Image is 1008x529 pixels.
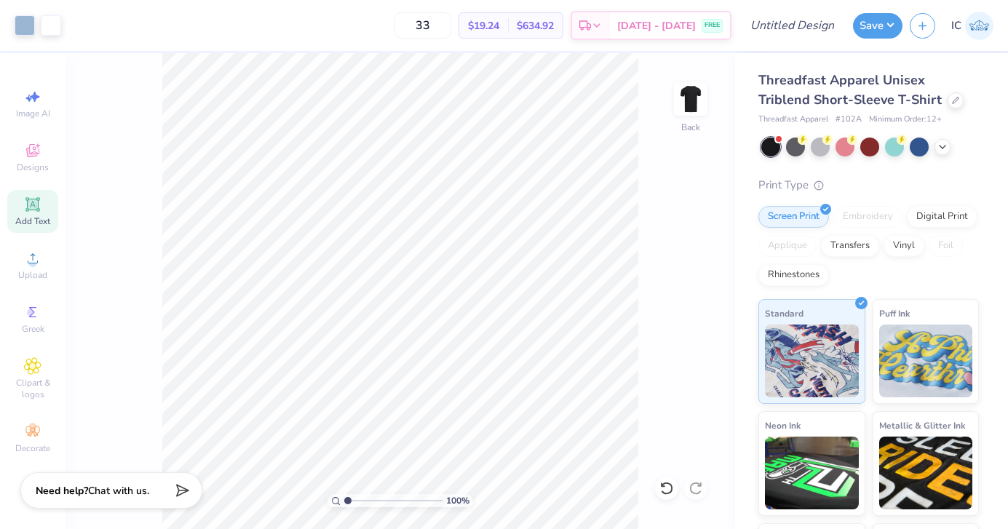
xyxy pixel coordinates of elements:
img: Standard [765,325,859,397]
div: Back [681,121,700,134]
span: Threadfast Apparel Unisex Triblend Short-Sleeve T-Shirt [758,71,942,108]
div: Transfers [821,235,879,257]
div: Digital Print [907,206,977,228]
div: Screen Print [758,206,829,228]
span: FREE [705,20,720,31]
span: # 102A [836,114,862,126]
div: Print Type [758,177,979,194]
input: Untitled Design [739,11,846,40]
div: Embroidery [833,206,902,228]
img: Metallic & Glitter Ink [879,437,973,509]
span: Designs [17,162,49,173]
span: Standard [765,306,803,321]
img: Neon Ink [765,437,859,509]
span: Minimum Order: 12 + [869,114,942,126]
div: Vinyl [884,235,924,257]
span: Greek [22,323,44,335]
span: Threadfast Apparel [758,114,828,126]
span: Decorate [15,442,50,454]
span: [DATE] - [DATE] [617,18,696,33]
div: Rhinestones [758,264,829,286]
span: Chat with us. [88,484,149,498]
div: Applique [758,235,817,257]
a: IC [951,12,993,40]
button: Save [853,13,902,39]
img: Isabella Cahill [965,12,993,40]
img: Back [676,84,705,114]
span: Add Text [15,215,50,227]
span: 100 % [446,494,469,507]
span: Image AI [16,108,50,119]
span: IC [951,17,961,34]
span: $19.24 [468,18,499,33]
input: – – [394,12,451,39]
span: Upload [18,269,47,281]
span: $634.92 [517,18,554,33]
span: Puff Ink [879,306,910,321]
img: Puff Ink [879,325,973,397]
span: Metallic & Glitter Ink [879,418,965,433]
span: Clipart & logos [7,377,58,400]
span: Neon Ink [765,418,801,433]
strong: Need help? [36,484,88,498]
div: Foil [929,235,963,257]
